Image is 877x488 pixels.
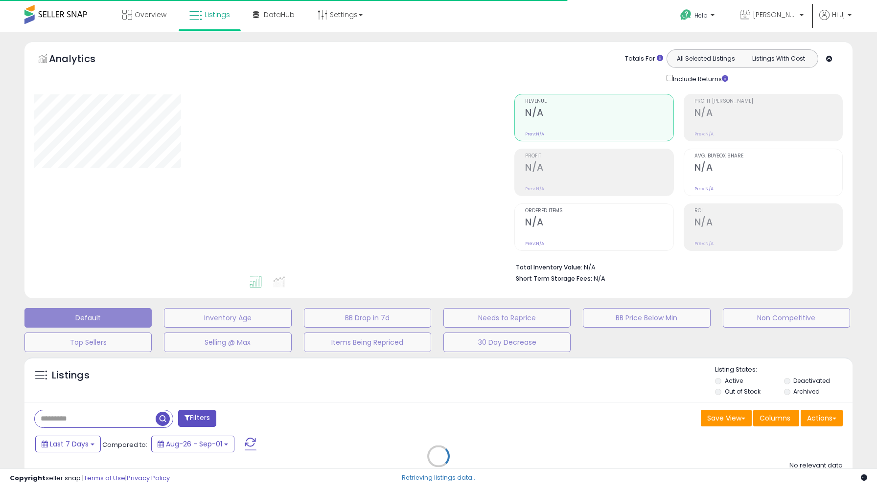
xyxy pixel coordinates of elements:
[694,186,714,192] small: Prev: N/A
[594,274,605,283] span: N/A
[525,241,544,246] small: Prev: N/A
[680,9,692,21] i: Get Help
[625,54,663,64] div: Totals For
[525,162,673,175] h2: N/A
[525,154,673,159] span: Profit
[516,263,582,271] b: Total Inventory Value:
[516,261,835,272] li: N/A
[525,107,673,120] h2: N/A
[525,186,544,192] small: Prev: N/A
[135,10,166,20] span: Overview
[819,10,852,32] a: Hi Jj
[694,107,842,120] h2: N/A
[164,308,291,328] button: Inventory Age
[672,1,724,32] a: Help
[525,208,673,214] span: Ordered Items
[694,99,842,104] span: Profit [PERSON_NAME]
[205,10,230,20] span: Listings
[694,162,842,175] h2: N/A
[832,10,845,20] span: Hi Jj
[24,333,152,352] button: Top Sellers
[443,308,571,328] button: Needs to Reprice
[164,333,291,352] button: Selling @ Max
[583,308,710,328] button: BB Price Below Min
[694,241,714,246] small: Prev: N/A
[723,308,850,328] button: Non Competitive
[694,208,842,214] span: ROI
[694,11,708,20] span: Help
[304,333,431,352] button: Items Being Repriced
[694,154,842,159] span: Avg. Buybox Share
[264,10,295,20] span: DataHub
[525,131,544,137] small: Prev: N/A
[10,474,170,483] div: seller snap | |
[694,217,842,230] h2: N/A
[525,217,673,230] h2: N/A
[516,274,592,283] b: Short Term Storage Fees:
[402,473,475,482] div: Retrieving listings data..
[304,308,431,328] button: BB Drop in 7d
[753,10,797,20] span: [PERSON_NAME]'s Movies - CA
[525,99,673,104] span: Revenue
[659,73,740,84] div: Include Returns
[49,52,115,68] h5: Analytics
[24,308,152,328] button: Default
[694,131,714,137] small: Prev: N/A
[443,333,571,352] button: 30 Day Decrease
[669,52,742,65] button: All Selected Listings
[10,473,46,483] strong: Copyright
[742,52,815,65] button: Listings With Cost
